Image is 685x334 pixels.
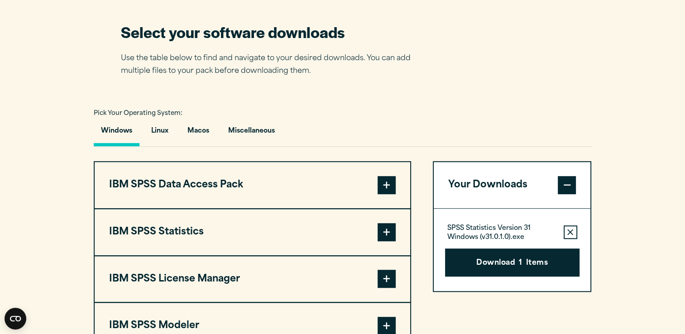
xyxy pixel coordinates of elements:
span: Pick Your Operating System: [94,110,182,116]
button: Macos [180,120,216,146]
div: Your Downloads [434,208,591,291]
button: IBM SPSS License Manager [95,256,410,302]
button: IBM SPSS Data Access Pack [95,162,410,208]
button: Open CMP widget [5,308,26,329]
button: IBM SPSS Statistics [95,209,410,255]
button: Your Downloads [434,162,591,208]
button: Linux [144,120,176,146]
button: Windows [94,120,139,146]
button: Miscellaneous [221,120,282,146]
p: SPSS Statistics Version 31 Windows (v31.0.1.0).exe [447,224,556,242]
p: Use the table below to find and navigate to your desired downloads. You can add multiple files to... [121,52,424,78]
span: 1 [519,258,522,269]
h2: Select your software downloads [121,22,424,42]
button: Download1Items [445,248,580,277]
